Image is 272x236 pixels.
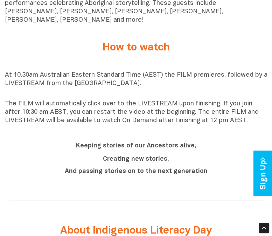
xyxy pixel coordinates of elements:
[5,100,267,125] p: The FILM will automatically click over to the LIVESTREAM upon finishing. If you join after 10:30 ...
[103,156,169,162] b: Creating new stories,
[65,168,208,174] b: And passing stories on to the next generation
[10,42,262,54] h2: How to watch
[76,143,196,149] b: Keeping stories of our Ancestors alive,
[259,223,269,233] div: Scroll Back to Top
[5,71,267,96] p: At 10.30am Australian Eastern Standard Time (AEST) the FILM premieres, followed by a LIVESTREAM f...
